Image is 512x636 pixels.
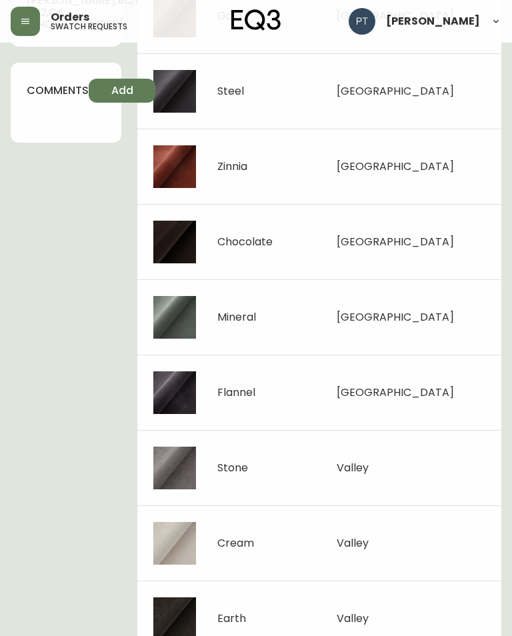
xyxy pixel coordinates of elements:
img: 9e0b5970-d1be-4436-bb05-ce92f1e65abf.jpg-thumb.jpg [153,221,196,263]
span: [PERSON_NAME] [386,16,480,27]
img: 9cc109c6-c0d1-415e-972d-f2a789753366.jpg-thumb.jpg [153,296,196,339]
img: 100777e5-2840-49d7-a34a-091a78842cf1.jpg-thumb.jpg [153,447,196,489]
div: Steel [217,85,244,97]
img: 5d7d8119-8798-4875-8e26-cb51d847e443.jpg-thumb.jpg [153,371,196,414]
button: Add [89,79,155,103]
span: [GEOGRAPHIC_DATA] [337,159,454,174]
div: Mineral [217,311,256,323]
h4: comments [27,83,89,98]
div: Chocolate [217,236,273,248]
img: af07da82-cf11-4252-b2ed-54bafe0690e6.jpg-thumb.jpg [153,145,196,188]
span: [GEOGRAPHIC_DATA] [337,385,454,400]
img: logo [231,9,281,31]
div: Earth [217,613,246,625]
img: 69e5b47b-4674-4ac6-a5de-d55d6c83123f.jpg-thumb.jpg [153,522,196,565]
img: 0b019a5c-3f24-45a7-8337-144f97f7d527.jpg-thumb.jpg [153,70,196,113]
span: [GEOGRAPHIC_DATA] [337,234,454,249]
img: 986dcd8e1aab7847125929f325458823 [349,8,375,35]
div: Zinnia [217,161,247,173]
span: [GEOGRAPHIC_DATA] [337,309,454,325]
h5: swatch requests [51,23,127,31]
span: Valley [337,535,369,551]
span: Valley [337,460,369,475]
span: Add [111,83,133,98]
div: Flannel [217,387,255,399]
span: Valley [337,611,369,626]
div: Cream [217,537,254,549]
span: Orders [51,12,89,23]
div: Stone [217,462,248,474]
span: [GEOGRAPHIC_DATA] [337,83,454,99]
